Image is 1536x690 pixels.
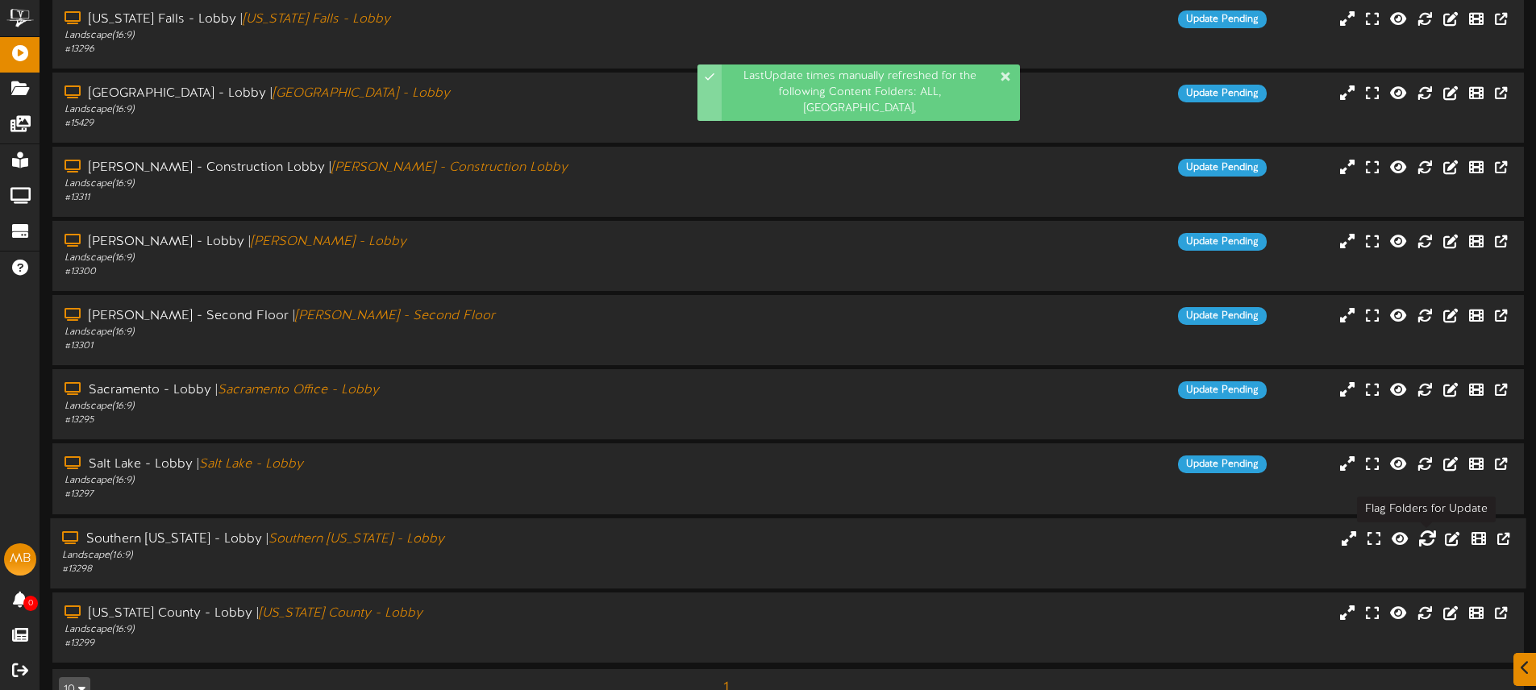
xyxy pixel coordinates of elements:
div: Update Pending [1178,307,1267,325]
div: # 13300 [65,265,653,279]
div: # 13311 [65,191,653,205]
i: [US_STATE] County - Lobby [259,606,423,621]
i: [PERSON_NAME] - Second Floor [295,309,495,323]
div: # 13295 [65,414,653,427]
div: Landscape ( 16:9 ) [65,29,653,43]
i: Southern [US_STATE] - Lobby [268,531,444,546]
div: Salt Lake - Lobby | [65,455,653,474]
div: # 13301 [65,339,653,353]
span: 0 [23,596,38,611]
div: Update Pending [1178,381,1267,399]
div: # 15429 [65,117,653,131]
div: Update Pending [1178,159,1267,177]
i: [PERSON_NAME] - Construction Lobby [331,160,568,175]
div: Update Pending [1178,233,1267,251]
div: Landscape ( 16:9 ) [65,251,653,265]
div: Sacramento - Lobby | [65,381,653,400]
i: Sacramento Office - Lobby [218,383,379,397]
div: Landscape ( 16:9 ) [65,103,653,117]
div: Landscape ( 16:9 ) [62,548,653,562]
div: Landscape ( 16:9 ) [65,400,653,414]
div: # 13297 [65,488,653,501]
div: Landscape ( 16:9 ) [65,177,653,191]
div: LastUpdate times manually refreshed for the following Content Folders: ALL, [GEOGRAPHIC_DATA], [722,64,1020,121]
div: [PERSON_NAME] - Lobby | [65,233,653,251]
div: Landscape ( 16:9 ) [65,326,653,339]
div: # 13298 [62,563,653,576]
div: [PERSON_NAME] - Construction Lobby | [65,159,653,177]
div: [GEOGRAPHIC_DATA] - Lobby | [65,85,653,103]
div: Landscape ( 16:9 ) [65,623,653,637]
div: [PERSON_NAME] - Second Floor | [65,307,653,326]
div: # 13296 [65,43,653,56]
div: # 13299 [65,637,653,651]
div: MB [4,543,36,576]
div: Landscape ( 16:9 ) [65,474,653,488]
div: Update Pending [1178,10,1267,28]
i: [US_STATE] Falls - Lobby [243,12,390,27]
i: [PERSON_NAME] - Lobby [251,235,406,249]
div: [US_STATE] County - Lobby | [65,605,653,623]
div: Southern [US_STATE] - Lobby | [62,530,653,548]
div: [US_STATE] Falls - Lobby | [65,10,653,29]
div: Update Pending [1178,85,1267,102]
i: [GEOGRAPHIC_DATA] - Lobby [273,86,450,101]
div: Update Pending [1178,455,1267,473]
div: Dismiss this notification [999,69,1012,85]
i: Salt Lake - Lobby [199,457,303,472]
